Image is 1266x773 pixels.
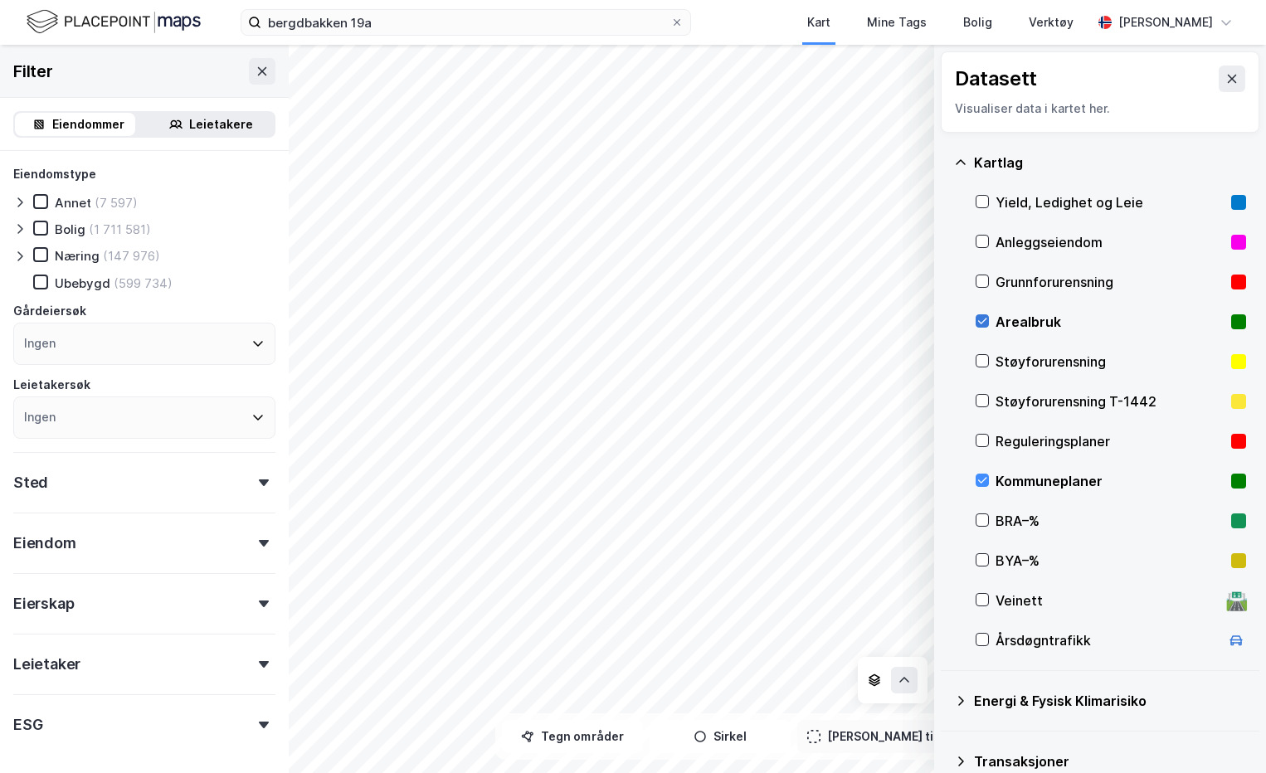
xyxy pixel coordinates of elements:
[963,12,992,32] div: Bolig
[955,99,1245,119] div: Visualiser data i kartet her.
[996,551,1225,571] div: BYA–%
[650,720,791,753] button: Sirkel
[974,691,1246,711] div: Energi & Fysisk Klimarisiko
[13,715,42,735] div: ESG
[13,375,90,395] div: Leietakersøk
[996,232,1225,252] div: Anleggseiendom
[13,164,96,184] div: Eiendomstype
[55,275,110,291] div: Ubebygd
[13,58,53,85] div: Filter
[807,12,830,32] div: Kart
[103,248,160,264] div: (147 976)
[189,114,253,134] div: Leietakere
[1225,590,1248,611] div: 🛣️
[867,12,927,32] div: Mine Tags
[95,195,138,211] div: (7 597)
[1183,693,1266,773] iframe: Chat Widget
[974,751,1246,771] div: Transaksjoner
[24,407,56,427] div: Ingen
[55,248,100,264] div: Næring
[114,275,173,291] div: (599 734)
[13,301,86,321] div: Gårdeiersøk
[89,221,151,237] div: (1 711 581)
[996,630,1220,650] div: Årsdøgntrafikk
[52,114,124,134] div: Eiendommer
[502,720,643,753] button: Tegn områder
[27,7,201,36] img: logo.f888ab2527a4732fd821a326f86c7f29.svg
[13,473,48,493] div: Sted
[996,312,1225,332] div: Arealbruk
[996,511,1225,531] div: BRA–%
[996,471,1225,491] div: Kommuneplaner
[955,66,1037,92] div: Datasett
[996,391,1225,411] div: Støyforurensning T-1442
[996,272,1225,292] div: Grunnforurensning
[1183,693,1266,773] div: Kontrollprogram for chat
[1118,12,1213,32] div: [PERSON_NAME]
[1029,12,1074,32] div: Verktøy
[827,727,1003,746] div: [PERSON_NAME] til kartutsnitt
[996,352,1225,372] div: Støyforurensning
[13,594,74,614] div: Eierskap
[24,333,56,353] div: Ingen
[996,591,1220,610] div: Veinett
[261,10,670,35] input: Søk på adresse, matrikkel, gårdeiere, leietakere eller personer
[55,221,85,237] div: Bolig
[996,192,1225,212] div: Yield, Ledighet og Leie
[13,533,76,553] div: Eiendom
[974,153,1246,173] div: Kartlag
[996,431,1225,451] div: Reguleringsplaner
[55,195,91,211] div: Annet
[13,654,80,674] div: Leietaker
